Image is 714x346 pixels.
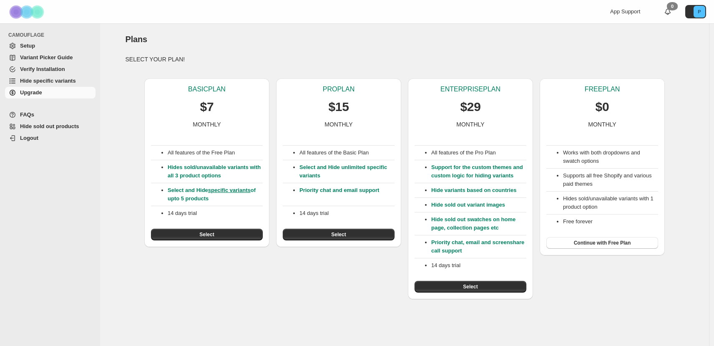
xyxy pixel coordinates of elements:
[331,231,346,238] span: Select
[5,52,96,63] a: Variant Picker Guide
[7,0,48,23] img: Camouflage
[596,98,609,115] p: $0
[563,194,658,211] li: Hides sold/unavailable variants with 1 product option
[199,231,214,238] span: Select
[151,229,263,240] button: Select
[546,237,658,249] button: Continue with Free Plan
[5,109,96,121] a: FAQs
[5,40,96,52] a: Setup
[610,8,640,15] span: App Support
[574,240,631,246] span: Continue with Free Plan
[324,120,352,129] p: MONTHLY
[20,111,34,118] span: FAQs
[685,5,706,18] button: Avatar with initials P
[431,238,526,255] p: Priority chat, email and screenshare call support
[431,163,526,180] p: Support for the custom themes and custom logic for hiding variants
[168,186,263,203] p: Select and Hide of upto 5 products
[328,98,349,115] p: $15
[168,163,263,180] p: Hides sold/unavailable variants with all 3 product options
[456,120,484,129] p: MONTHLY
[20,78,76,84] span: Hide specific variants
[440,85,500,93] p: ENTERPRISE PLAN
[698,9,701,14] text: P
[299,186,395,203] p: Priority chat and email support
[323,85,354,93] p: PRO PLAN
[126,55,684,63] p: SELECT YOUR PLAN!
[5,75,96,87] a: Hide specific variants
[208,187,251,193] a: specific variants
[415,281,526,293] button: Select
[299,163,395,180] p: Select and Hide unlimited specific variants
[20,43,35,49] span: Setup
[8,32,96,38] span: CAMOUFLAGE
[667,2,678,10] div: 0
[20,89,42,96] span: Upgrade
[188,85,226,93] p: BASIC PLAN
[20,54,73,61] span: Variant Picker Guide
[463,283,478,290] span: Select
[168,209,263,217] p: 14 days trial
[20,66,65,72] span: Verify Installation
[431,186,526,194] p: Hide variants based on countries
[431,261,526,270] p: 14 days trial
[5,63,96,75] a: Verify Installation
[563,217,658,226] li: Free forever
[694,6,705,18] span: Avatar with initials P
[460,98,480,115] p: $29
[5,121,96,132] a: Hide sold out products
[299,209,395,217] p: 14 days trial
[299,149,395,157] p: All features of the Basic Plan
[588,120,616,129] p: MONTHLY
[585,85,620,93] p: FREE PLAN
[126,35,147,44] span: Plans
[563,149,658,165] li: Works with both dropdowns and swatch options
[283,229,395,240] button: Select
[168,149,263,157] p: All features of the Free Plan
[20,135,38,141] span: Logout
[431,215,526,232] p: Hide sold out swatches on home page, collection pages etc
[5,87,96,98] a: Upgrade
[20,123,79,129] span: Hide sold out products
[563,172,658,188] li: Supports all free Shopify and various paid themes
[5,132,96,144] a: Logout
[200,98,214,115] p: $7
[193,120,221,129] p: MONTHLY
[664,8,672,16] a: 0
[431,149,526,157] p: All features of the Pro Plan
[431,201,526,209] p: Hide sold out variant images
